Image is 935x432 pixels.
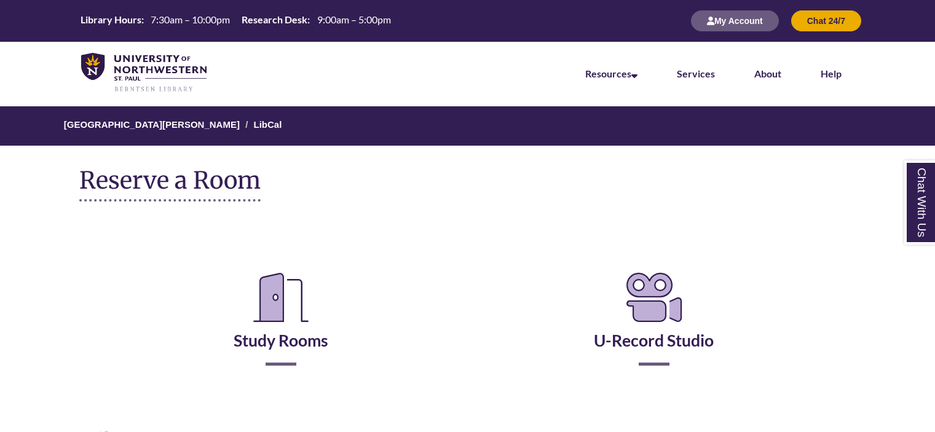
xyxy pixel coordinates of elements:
a: Services [677,68,715,79]
span: 7:30am – 10:00pm [151,14,230,25]
th: Library Hours: [76,13,146,26]
a: My Account [691,15,779,26]
th: Research Desk: [237,13,312,26]
a: Study Rooms [234,300,328,350]
a: Hours Today [76,13,395,29]
a: Chat 24/7 [791,15,861,26]
table: Hours Today [76,13,395,28]
h1: Reserve a Room [79,167,261,202]
nav: Breadcrumb [79,106,856,146]
button: Chat 24/7 [791,10,861,31]
button: My Account [691,10,779,31]
a: About [754,68,781,79]
img: UNWSP Library Logo [81,53,207,93]
span: 9:00am – 5:00pm [317,14,391,25]
div: Reserve a Room [79,232,856,402]
a: Resources [585,68,637,79]
a: [GEOGRAPHIC_DATA][PERSON_NAME] [64,119,240,130]
a: Help [821,68,842,79]
a: LibCal [253,119,282,130]
a: U-Record Studio [594,300,714,350]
